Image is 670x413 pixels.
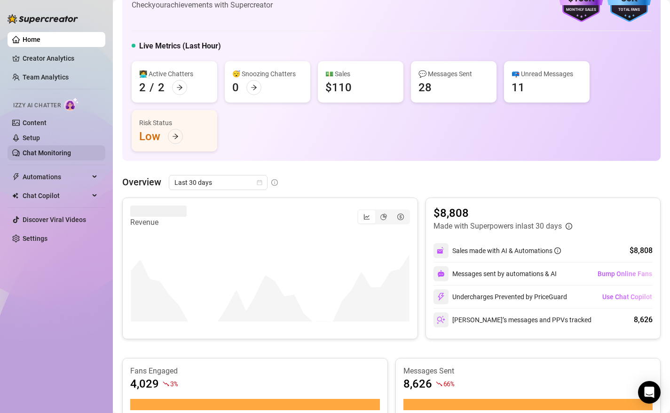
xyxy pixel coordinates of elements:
span: Use Chat Copilot [602,293,652,301]
span: info-circle [554,247,561,254]
div: segmented control [357,209,410,224]
article: Overview [122,175,161,189]
article: Revenue [130,217,187,228]
span: arrow-right [172,133,179,140]
h5: Live Metrics (Last Hour) [139,40,221,52]
img: svg%3e [437,270,445,278]
span: Bump Online Fans [598,270,652,278]
div: $8,808 [630,245,653,256]
span: Last 30 days [174,175,262,190]
span: info-circle [271,179,278,186]
span: arrow-right [251,84,257,91]
div: 11 [512,80,525,95]
span: 66 % [443,379,454,388]
a: Home [23,36,40,43]
div: Messages sent by automations & AI [434,266,557,281]
span: Automations [23,169,89,184]
img: svg%3e [437,293,445,301]
div: $110 [325,80,352,95]
div: 😴 Snoozing Chatters [232,69,303,79]
article: Made with Superpowers in last 30 days [434,221,562,232]
article: 8,626 [403,376,432,391]
span: thunderbolt [12,173,20,181]
div: Undercharges Prevented by PriceGuard [434,289,567,304]
span: fall [436,381,442,387]
a: Discover Viral Videos [23,216,86,223]
a: Setup [23,134,40,142]
img: logo-BBDzfeDw.svg [8,14,78,24]
span: calendar [257,180,262,185]
div: 💵 Sales [325,69,396,79]
div: Risk Status [139,118,210,128]
span: line-chart [363,214,370,220]
div: 📪 Unread Messages [512,69,582,79]
div: 👩‍💻 Active Chatters [139,69,210,79]
a: Chat Monitoring [23,149,71,157]
div: 2 [139,80,146,95]
div: Open Intercom Messenger [638,381,661,404]
div: 0 [232,80,239,95]
div: [PERSON_NAME]’s messages and PPVs tracked [434,312,591,327]
span: info-circle [566,223,572,230]
a: Content [23,119,47,127]
img: AI Chatter [64,97,79,111]
a: Team Analytics [23,73,69,81]
span: fall [163,381,169,387]
span: Chat Copilot [23,188,89,203]
div: 💬 Messages Sent [418,69,489,79]
span: arrow-right [176,84,183,91]
div: 2 [158,80,165,95]
button: Bump Online Fans [597,266,653,281]
img: Chat Copilot [12,192,18,199]
span: dollar-circle [397,214,404,220]
div: Total Fans [607,7,651,13]
div: Monthly Sales [559,7,603,13]
span: 3 % [170,379,177,388]
img: svg%3e [437,246,445,255]
div: 28 [418,80,432,95]
div: Sales made with AI & Automations [452,246,561,256]
article: Messages Sent [403,366,653,376]
article: Fans Engaged [130,366,380,376]
article: $8,808 [434,206,572,221]
a: Creator Analytics [23,51,98,66]
article: 4,029 [130,376,159,391]
img: svg%3e [437,316,445,324]
span: Izzy AI Chatter [13,101,61,110]
div: 8,626 [634,314,653,326]
a: Settings [23,235,47,242]
span: pie-chart [380,214,387,220]
button: Use Chat Copilot [602,289,653,304]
